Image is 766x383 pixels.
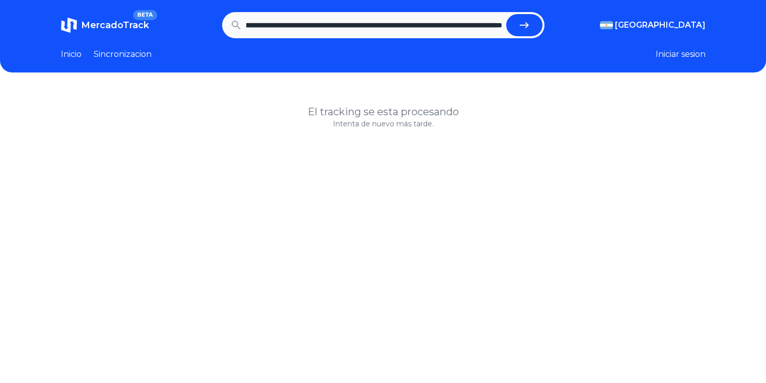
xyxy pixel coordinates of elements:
[94,48,152,60] a: Sincronizacion
[600,19,706,31] button: [GEOGRAPHIC_DATA]
[615,19,706,31] span: [GEOGRAPHIC_DATA]
[81,20,149,31] span: MercadoTrack
[61,105,706,119] h1: El tracking se esta procesando
[61,48,82,60] a: Inicio
[61,119,706,129] p: Intenta de nuevo más tarde.
[61,17,77,33] img: MercadoTrack
[600,21,613,29] img: Argentina
[133,10,157,20] span: BETA
[656,48,706,60] button: Iniciar sesion
[61,17,149,33] a: MercadoTrackBETA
